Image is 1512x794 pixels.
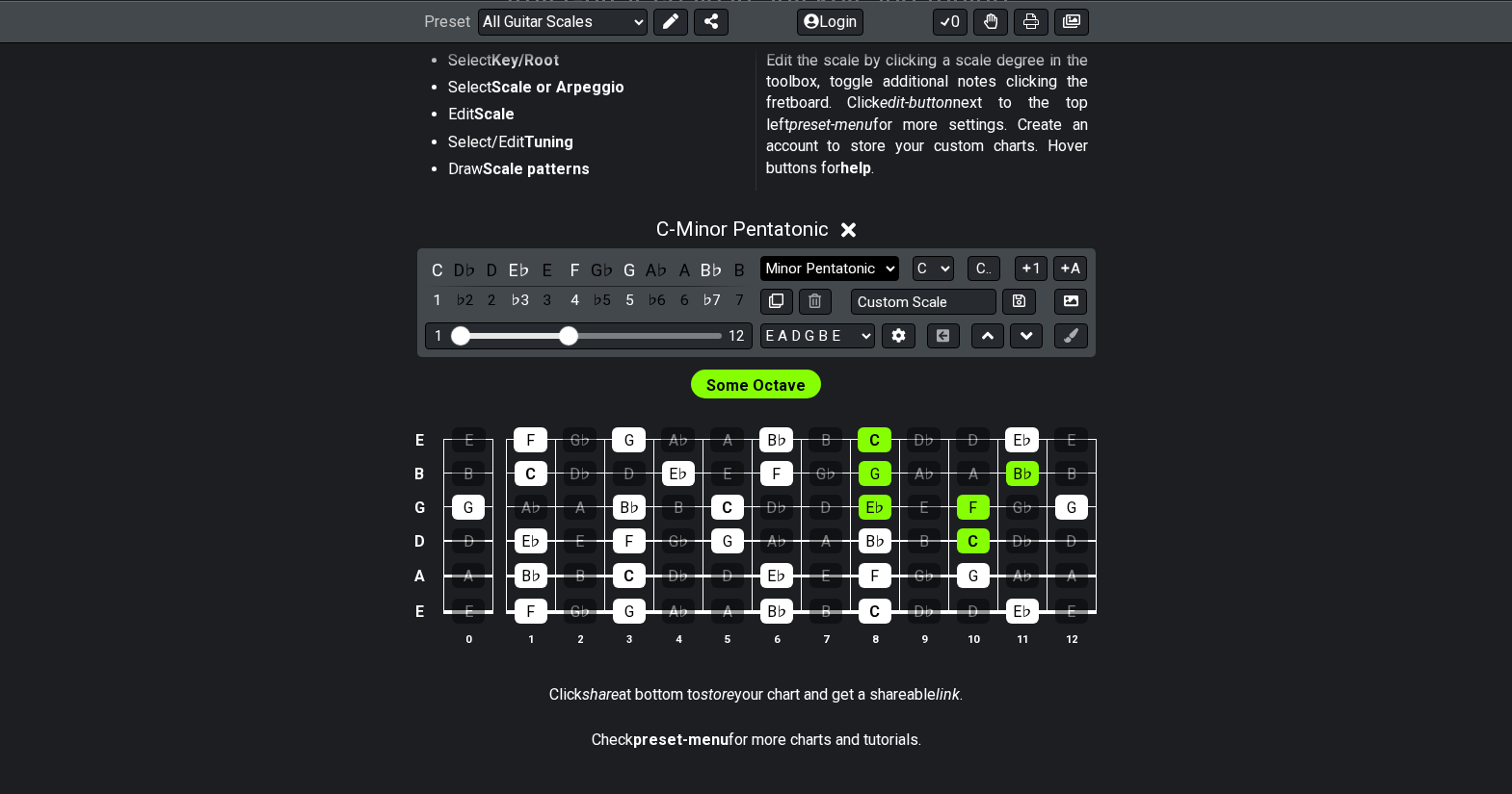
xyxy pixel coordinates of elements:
[711,495,744,520] div: C
[515,528,547,553] div: E♭
[613,563,646,588] div: C
[711,461,744,486] div: E
[908,599,941,624] div: D♭
[564,563,597,588] div: B
[710,427,744,452] div: A
[1006,495,1039,520] div: G♭
[933,8,968,35] button: 0
[957,528,990,553] div: C
[662,599,695,624] div: A♭
[956,427,990,452] div: D
[590,257,615,283] div: toggle pitch class
[1014,8,1048,35] button: Print
[809,461,842,486] div: G♭
[1055,599,1088,624] div: E
[515,563,547,588] div: B♭
[478,8,648,35] select: Preset
[645,257,670,283] div: toggle pitch class
[662,495,695,520] div: B
[997,628,1047,649] th: 11
[1055,461,1088,486] div: B
[408,594,431,630] td: E
[612,427,646,452] div: G
[613,495,646,520] div: B♭
[514,427,547,452] div: F
[564,528,597,553] div: E
[662,563,695,588] div: D♭
[590,288,615,314] div: toggle scale degree
[727,257,752,283] div: toggle pitch class
[507,257,532,283] div: toggle pitch class
[1002,289,1035,315] button: Store user defined scale
[425,322,753,348] div: Visible fret range
[840,159,871,177] strong: help
[564,461,597,486] div: D♭
[425,288,450,314] div: toggle scale degree
[672,288,697,314] div: toggle scale degree
[968,256,1000,282] button: C..
[936,685,960,704] em: link
[662,528,695,553] div: G♭
[408,457,431,491] td: B
[613,461,646,486] div: D
[701,685,734,704] em: store
[899,628,948,649] th: 9
[1005,427,1039,452] div: E♭
[1055,563,1088,588] div: A
[452,599,485,624] div: E
[801,628,850,649] th: 7
[700,288,725,314] div: toggle scale degree
[448,159,743,186] li: Draw
[694,8,729,35] button: Share Preset
[908,461,941,486] div: A♭
[452,461,485,486] div: B
[859,461,891,486] div: G
[672,257,697,283] div: toggle pitch class
[711,528,744,553] div: G
[562,257,587,283] div: toggle pitch class
[727,288,752,314] div: toggle scale degree
[613,599,646,624] div: G
[1053,256,1087,282] button: A
[633,730,729,749] strong: preset-menu
[448,50,743,77] li: Select
[766,50,1088,179] p: Edit the scale by clicking a scale degree in the toolbox, toggle additional notes clicking the fr...
[480,288,505,314] div: toggle scale degree
[1006,528,1039,553] div: D♭
[535,257,560,283] div: toggle pitch class
[491,51,559,69] strong: Key/Root
[957,563,990,588] div: G
[653,8,688,35] button: Edit Preset
[1054,289,1087,315] button: Create Image
[564,495,597,520] div: A
[809,495,842,520] div: D
[592,730,921,751] p: Check for more charts and tutorials.
[1055,528,1088,553] div: D
[524,133,573,151] strong: Tuning
[1015,256,1048,282] button: 1
[760,256,899,282] select: Scale
[582,685,619,704] em: share
[480,257,505,283] div: toggle pitch class
[604,628,653,649] th: 3
[700,257,725,283] div: toggle pitch class
[435,328,442,345] div: 1
[452,257,477,283] div: toggle pitch class
[706,371,806,399] span: First enable full edit mode to edit
[882,323,915,349] button: Edit Tuning
[809,427,842,452] div: B
[703,628,752,649] th: 5
[452,563,485,588] div: A
[491,78,624,96] strong: Scale or Arpeggio
[908,528,941,553] div: B
[760,599,793,624] div: B♭
[506,628,555,649] th: 1
[908,563,941,588] div: G♭
[760,289,793,315] button: Copy
[1010,323,1043,349] button: Move down
[1054,427,1088,452] div: E
[483,160,590,178] strong: Scale patterns
[1006,461,1039,486] div: B♭
[555,628,604,649] th: 2
[859,563,891,588] div: F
